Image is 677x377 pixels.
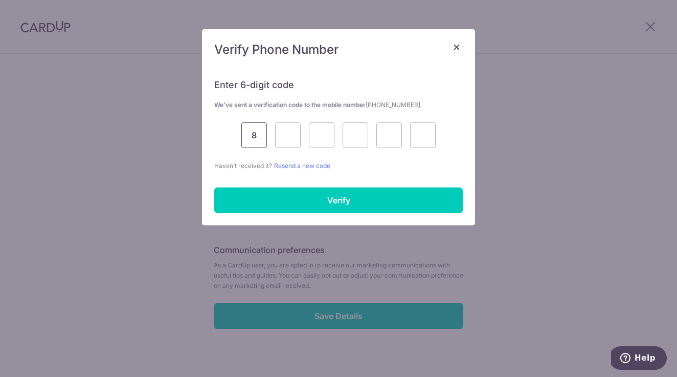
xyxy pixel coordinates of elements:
[274,162,330,170] a: Resend a new code
[214,79,463,91] h6: Enter 6-digit code
[214,187,463,213] input: Verify
[366,101,420,109] span: [PHONE_NUMBER]
[214,41,463,58] h5: Verify Phone Number
[611,346,667,372] iframe: Opens a widget where you can find more information
[214,101,420,109] strong: We’ve sent a verification code to the mobile number
[214,162,272,170] span: Haven’t received it?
